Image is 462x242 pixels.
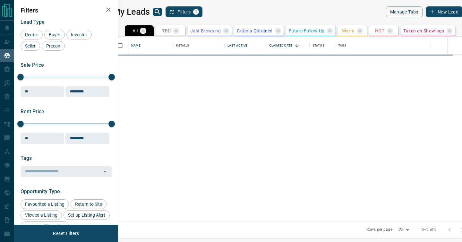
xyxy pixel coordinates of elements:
h2: Filters [21,6,112,14]
span: Buyer [47,32,63,37]
div: Renter [21,30,43,39]
button: Manage Tabs [386,6,423,17]
p: Just Browsing [190,29,221,33]
p: Future Follow Up [289,29,324,33]
div: Status [309,37,335,55]
div: Tags [335,37,431,55]
button: Sort [292,41,301,50]
span: Viewed a Listing [23,212,60,218]
span: Investor [69,32,90,37]
div: Status [312,37,324,55]
div: Seller [21,41,40,51]
div: Return to Site [71,199,107,209]
p: Rows per page: [366,227,393,232]
span: 1 [194,10,198,14]
p: Taken on Showings [403,29,444,33]
div: Set up Building Alert [21,221,69,231]
p: HOT [375,29,384,33]
span: Return to Site [73,202,104,207]
div: Viewed a Listing [21,210,62,220]
button: Reset Filters [49,228,83,239]
div: Tags [338,37,346,55]
div: Claimed Date [269,37,293,55]
div: Details [173,37,224,55]
div: Name [131,37,141,55]
div: Claimed Date [266,37,309,55]
p: TBD [162,29,171,33]
span: Renter [23,32,40,37]
div: Investor [66,30,92,39]
p: All [133,29,138,33]
span: Set up Building Alert [23,224,67,229]
span: Opportunity Type [21,188,60,194]
button: search button [153,8,162,16]
div: Precon [42,41,65,51]
span: Favourited a Listing [23,202,67,207]
div: Details [176,37,189,55]
p: Criteria Obtained [237,29,273,33]
div: Buyer [44,30,65,39]
span: Tags [21,155,32,161]
div: Favourited a Listing [21,199,69,209]
p: 0–0 of 0 [422,227,437,232]
span: Rent Price [21,108,44,115]
div: Set up Listing Alert [64,210,110,220]
span: Set up Listing Alert [66,212,107,218]
span: Sale Price [21,62,44,68]
div: Last Active [224,37,266,55]
div: Name [128,37,173,55]
button: Filters1 [166,6,202,17]
div: 25 [396,225,411,234]
span: Precon [44,43,63,48]
h1: My Leads [113,7,150,17]
button: Open [100,167,109,176]
div: Last Active [227,37,247,55]
span: Seller [23,43,38,48]
p: Warm [342,29,355,33]
span: Lead Type [21,19,45,25]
